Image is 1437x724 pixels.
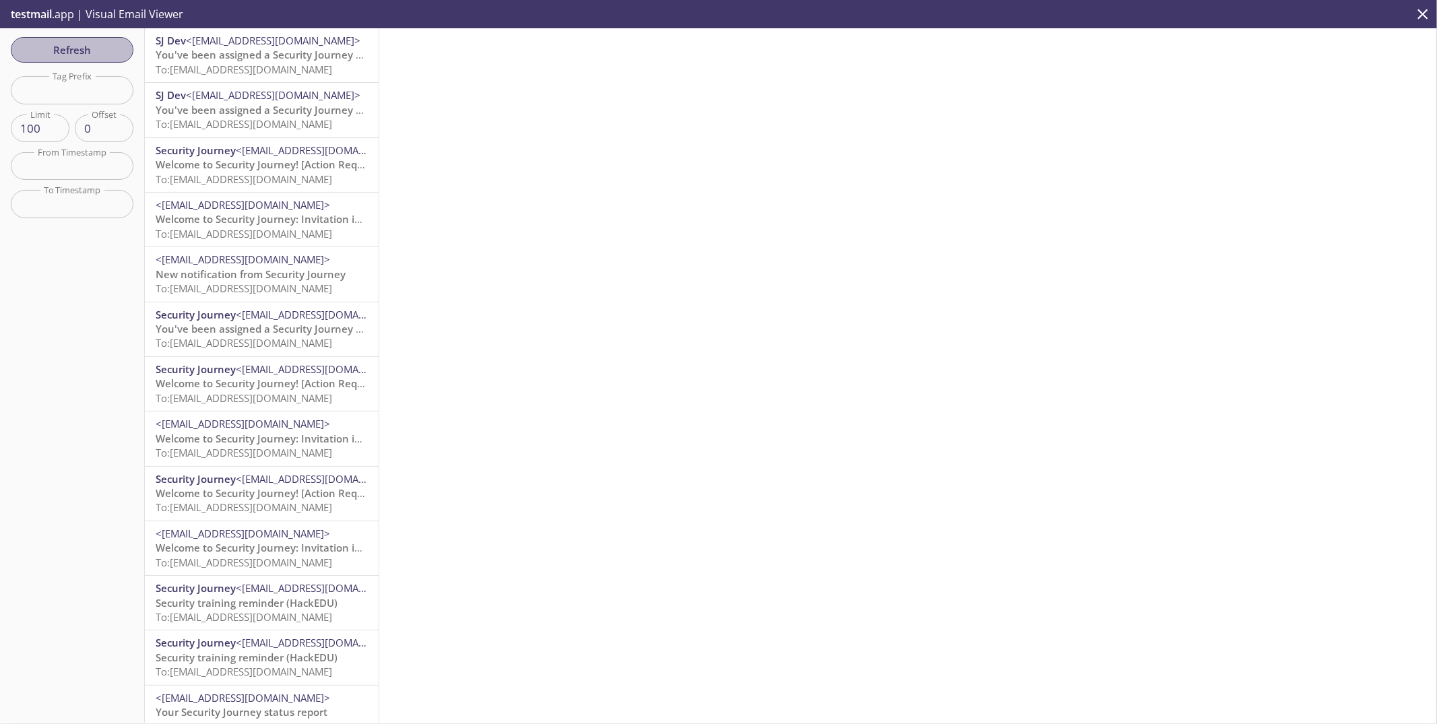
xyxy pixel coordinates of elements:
[156,198,330,211] span: <[EMAIL_ADDRESS][DOMAIN_NAME]>
[156,596,338,610] span: Security training reminder (HackEDU)
[156,362,236,376] span: Security Journey
[145,630,379,684] div: Security Journey<[EMAIL_ADDRESS][DOMAIN_NAME]>Security training reminder (HackEDU)To:[EMAIL_ADDRE...
[156,636,236,649] span: Security Journey
[156,446,332,459] span: To: [EMAIL_ADDRESS][DOMAIN_NAME]
[156,158,386,171] span: Welcome to Security Journey! [Action Required]
[156,527,330,540] span: <[EMAIL_ADDRESS][DOMAIN_NAME]>
[156,472,236,486] span: Security Journey
[156,34,186,47] span: SJ Dev
[236,472,410,486] span: <[EMAIL_ADDRESS][DOMAIN_NAME]>
[156,432,410,445] span: Welcome to Security Journey: Invitation instructions
[145,576,379,630] div: Security Journey<[EMAIL_ADDRESS][DOMAIN_NAME]>Security training reminder (HackEDU)To:[EMAIL_ADDRE...
[156,336,332,350] span: To: [EMAIL_ADDRESS][DOMAIN_NAME]
[156,212,410,226] span: Welcome to Security Journey: Invitation instructions
[156,103,470,117] span: You've been assigned a Security Journey Knowledge Assessment
[145,83,379,137] div: SJ Dev<[EMAIL_ADDRESS][DOMAIN_NAME]>You've been assigned a Security Journey Knowledge AssessmentT...
[156,117,332,131] span: To: [EMAIL_ADDRESS][DOMAIN_NAME]
[156,227,332,240] span: To: [EMAIL_ADDRESS][DOMAIN_NAME]
[156,88,186,102] span: SJ Dev
[156,705,327,719] span: Your Security Journey status report
[186,34,360,47] span: <[EMAIL_ADDRESS][DOMAIN_NAME]>
[186,88,360,102] span: <[EMAIL_ADDRESS][DOMAIN_NAME]>
[156,322,470,335] span: You've been assigned a Security Journey Knowledge Assessment
[156,267,346,281] span: New notification from Security Journey
[156,486,386,500] span: Welcome to Security Journey! [Action Required]
[145,467,379,521] div: Security Journey<[EMAIL_ADDRESS][DOMAIN_NAME]>Welcome to Security Journey! [Action Required]To:[E...
[156,48,470,61] span: You've been assigned a Security Journey Knowledge Assessment
[156,417,330,430] span: <[EMAIL_ADDRESS][DOMAIN_NAME]>
[156,610,332,624] span: To: [EMAIL_ADDRESS][DOMAIN_NAME]
[156,63,332,76] span: To: [EMAIL_ADDRESS][DOMAIN_NAME]
[156,172,332,186] span: To: [EMAIL_ADDRESS][DOMAIN_NAME]
[145,247,379,301] div: <[EMAIL_ADDRESS][DOMAIN_NAME]>New notification from Security JourneyTo:[EMAIL_ADDRESS][DOMAIN_NAME]
[156,581,236,595] span: Security Journey
[11,7,52,22] span: testmail
[145,302,379,356] div: Security Journey<[EMAIL_ADDRESS][DOMAIN_NAME]>You've been assigned a Security Journey Knowledge A...
[236,362,410,376] span: <[EMAIL_ADDRESS][DOMAIN_NAME]>
[236,143,410,157] span: <[EMAIL_ADDRESS][DOMAIN_NAME]>
[156,651,338,664] span: Security training reminder (HackEDU)
[145,357,379,411] div: Security Journey<[EMAIL_ADDRESS][DOMAIN_NAME]>Welcome to Security Journey! [Action Required]To:[E...
[156,500,332,514] span: To: [EMAIL_ADDRESS][DOMAIN_NAME]
[156,391,332,405] span: To: [EMAIL_ADDRESS][DOMAIN_NAME]
[156,376,386,390] span: Welcome to Security Journey! [Action Required]
[156,282,332,295] span: To: [EMAIL_ADDRESS][DOMAIN_NAME]
[145,521,379,575] div: <[EMAIL_ADDRESS][DOMAIN_NAME]>Welcome to Security Journey: Invitation instructionsTo:[EMAIL_ADDRE...
[236,308,410,321] span: <[EMAIL_ADDRESS][DOMAIN_NAME]>
[145,193,379,246] div: <[EMAIL_ADDRESS][DOMAIN_NAME]>Welcome to Security Journey: Invitation instructionsTo:[EMAIL_ADDRE...
[145,412,379,465] div: <[EMAIL_ADDRESS][DOMAIN_NAME]>Welcome to Security Journey: Invitation instructionsTo:[EMAIL_ADDRE...
[236,581,410,595] span: <[EMAIL_ADDRESS][DOMAIN_NAME]>
[156,253,330,266] span: <[EMAIL_ADDRESS][DOMAIN_NAME]>
[156,308,236,321] span: Security Journey
[11,37,133,63] button: Refresh
[22,41,123,59] span: Refresh
[236,636,410,649] span: <[EMAIL_ADDRESS][DOMAIN_NAME]>
[145,138,379,192] div: Security Journey<[EMAIL_ADDRESS][DOMAIN_NAME]>Welcome to Security Journey! [Action Required]To:[E...
[156,691,330,704] span: <[EMAIL_ADDRESS][DOMAIN_NAME]>
[156,541,410,554] span: Welcome to Security Journey: Invitation instructions
[156,143,236,157] span: Security Journey
[156,665,332,678] span: To: [EMAIL_ADDRESS][DOMAIN_NAME]
[156,556,332,569] span: To: [EMAIL_ADDRESS][DOMAIN_NAME]
[145,28,379,82] div: SJ Dev<[EMAIL_ADDRESS][DOMAIN_NAME]>You've been assigned a Security Journey Knowledge AssessmentT...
